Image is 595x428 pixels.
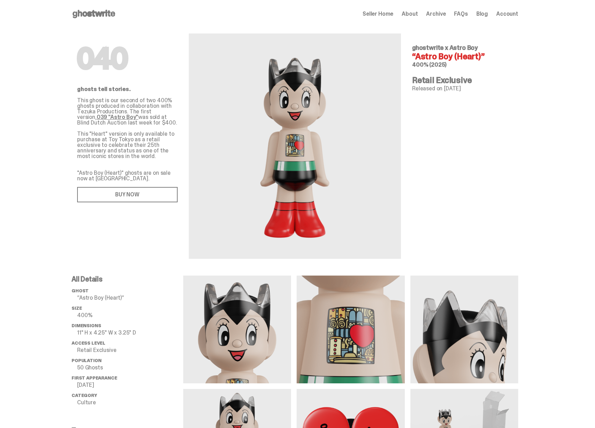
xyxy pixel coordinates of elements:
p: 50 Ghosts [77,365,183,370]
a: Archive [426,11,446,17]
p: [DATE] [77,382,183,388]
img: media gallery image [410,276,518,383]
span: 400% (2025) [412,61,447,68]
p: All Details [72,276,183,283]
span: First Appearance [72,375,117,381]
a: Seller Home [363,11,393,17]
img: Astro Boy&ldquo;Astro Boy (Heart)&rdquo; [253,50,336,242]
span: ghostwrite x Astro Boy [412,44,478,52]
span: ghost [72,288,89,294]
a: BUY NOW [77,187,178,202]
a: About [402,11,418,17]
img: media gallery image [297,276,404,383]
span: Category [72,392,97,398]
p: 11" H x 4.25" W x 3.25" D [77,330,183,336]
p: Retail Exclusive [77,347,183,353]
img: media gallery image [183,276,291,383]
a: FAQs [454,11,468,17]
span: Population [72,358,101,363]
span: Size [72,305,82,311]
p: This ghost is our second of two 400% ghosts produced in collaboration with Tezuka Productions. Th... [77,98,178,202]
h1: 040 [77,45,178,73]
p: ghosts tell stories. [77,87,178,92]
a: 039 "Astro Boy" [97,113,139,121]
p: “Astro Boy (Heart)” [77,295,183,301]
p: Culture [77,400,183,405]
p: Released on [DATE] [412,86,513,91]
h4: Retail Exclusive [412,76,513,84]
span: Access Level [72,340,105,346]
a: Blog [476,11,488,17]
h4: “Astro Boy (Heart)” [412,52,513,61]
span: Dimensions [72,323,101,329]
p: 400% [77,313,183,318]
a: Account [496,11,518,17]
